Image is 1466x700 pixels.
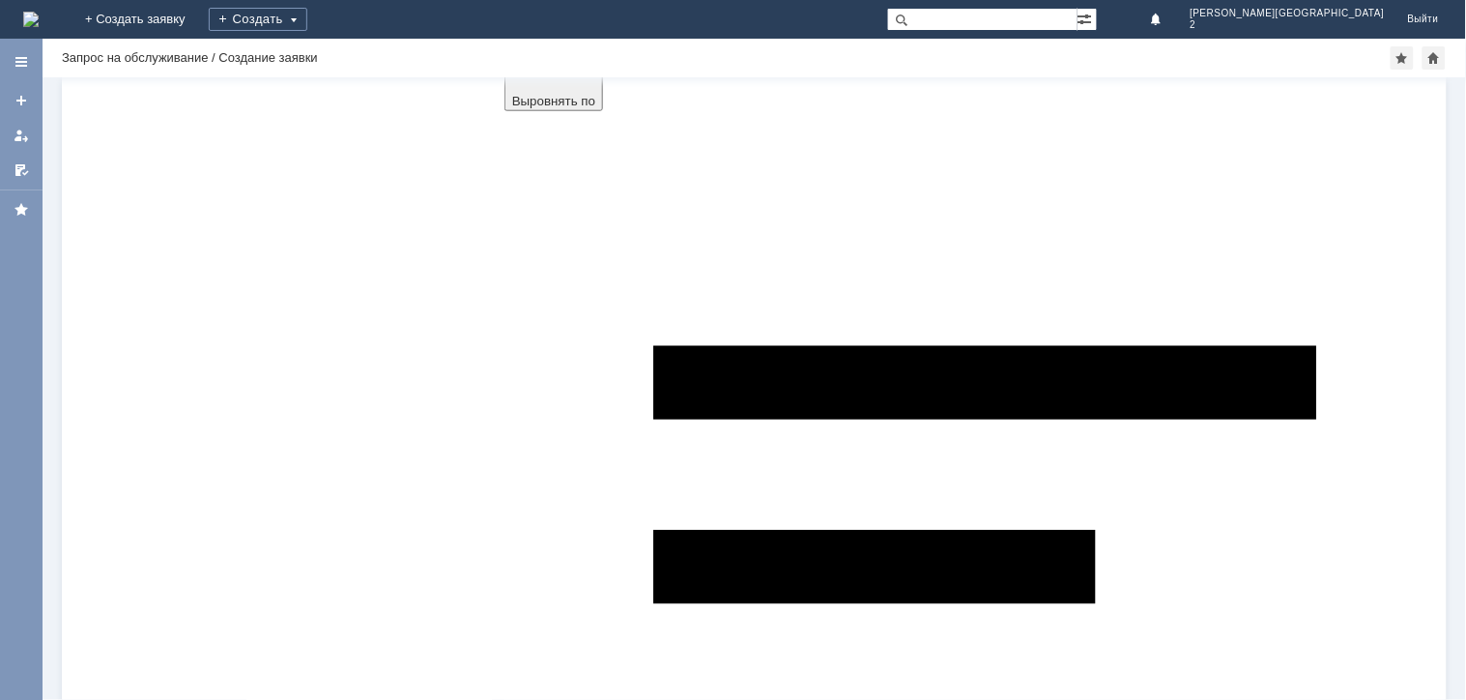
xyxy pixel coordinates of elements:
a: Перейти на домашнюю страницу [23,12,39,27]
a: Мои согласования [6,155,37,186]
span: [PERSON_NAME][GEOGRAPHIC_DATA] [1191,8,1385,19]
div: Добрый день! [DATE] районе 20:00 по мск. был привоз товаров. Доставка товаров осуществлялась КРАЙ... [8,8,282,70]
div: 2. Очиститель многофункциональный ЧАЙКА кислородный 800гр. СОНЦА /18/М ШК 4814628014082 - 1 ШТ (Д... [8,364,282,410]
div: Список товаров: [8,286,282,302]
span: 2 [1191,19,1385,31]
div: Создать [209,8,307,31]
span: Выровнять по [512,94,595,108]
div: Сделать домашней страницей [1423,46,1446,70]
span: Расширенный поиск [1078,9,1097,27]
div: Раньше такого не было! [8,85,282,101]
div: 1. СМС Чайка автомат Детский 2 кг СОНЦА /7/М ШК 4814628003048 - 1 ШТ (Большая дыра) [8,317,282,364]
a: Создать заявку [6,85,37,116]
div: Приехали 2 вскрытые коробки, у водителя товар вывалился на улице, когда он вносил коробки в мбк. ... [8,116,282,224]
img: logo [23,12,39,27]
a: Мои заявки [6,120,37,151]
div: Запрос на обслуживание / Создание заявки [62,50,318,65]
div: Добавить в избранное [1391,46,1414,70]
div: Прошу обратить внимание. Товары по браку прошу списать с остатков МБК. [8,240,282,271]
